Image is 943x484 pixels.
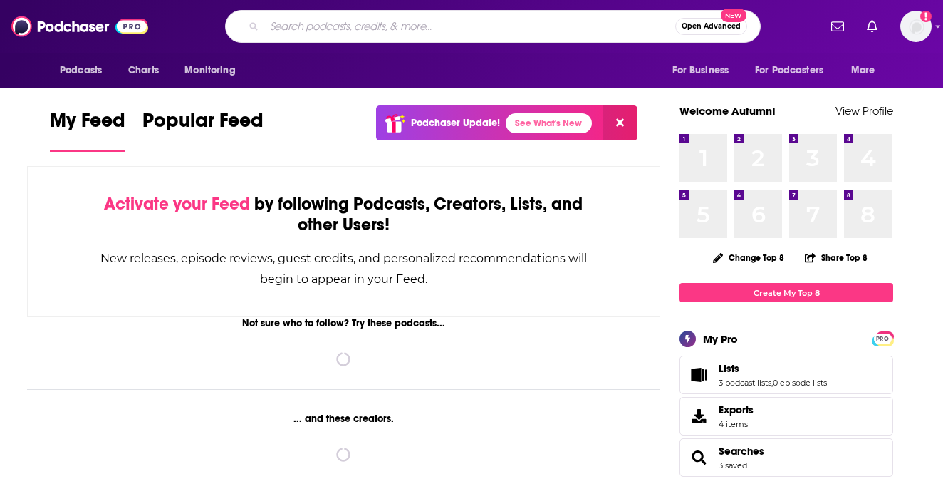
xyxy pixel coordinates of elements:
span: More [851,61,875,81]
span: PRO [874,334,891,344]
span: Exports [719,403,754,416]
span: Podcasts [60,61,102,81]
a: Searches [684,448,713,468]
span: Searches [679,438,893,477]
span: For Business [672,61,729,81]
a: PRO [874,333,891,344]
a: Searches [719,445,764,458]
a: Charts [119,57,167,84]
button: Show profile menu [900,11,932,42]
span: 4 items [719,419,754,429]
span: My Feed [50,108,125,141]
span: Popular Feed [142,108,264,141]
a: Popular Feed [142,108,264,152]
span: Monitoring [184,61,235,81]
button: Change Top 8 [704,249,793,267]
a: Lists [719,362,827,375]
p: Podchaser Update! [411,117,500,129]
button: open menu [50,57,120,84]
span: For Podcasters [755,61,823,81]
button: open menu [662,57,746,84]
span: Exports [684,406,713,426]
a: Create My Top 8 [679,283,893,302]
button: open menu [174,57,254,84]
img: User Profile [900,11,932,42]
div: by following Podcasts, Creators, Lists, and other Users! [99,194,588,235]
a: My Feed [50,108,125,152]
span: Logged in as autumncomm [900,11,932,42]
a: Show notifications dropdown [825,14,850,38]
button: Share Top 8 [804,244,868,272]
svg: Add a profile image [920,11,932,22]
span: Activate your Feed [104,193,250,215]
span: Lists [719,362,739,375]
a: Exports [679,397,893,436]
span: Open Advanced [682,23,741,30]
div: My Pro [703,332,738,346]
a: 0 episode lists [773,378,827,388]
span: Lists [679,356,893,394]
a: 3 podcast lists [719,378,771,388]
img: Podchaser - Follow, Share and Rate Podcasts [11,13,148,40]
a: 3 saved [719,460,747,470]
a: View Profile [835,104,893,118]
a: Lists [684,365,713,385]
div: New releases, episode reviews, guest credits, and personalized recommendations will begin to appe... [99,248,588,289]
div: ... and these creators. [27,413,660,425]
span: Charts [128,61,159,81]
button: open menu [841,57,893,84]
div: Search podcasts, credits, & more... [225,10,761,43]
input: Search podcasts, credits, & more... [264,15,675,38]
span: , [771,378,773,388]
span: New [721,9,746,22]
button: open menu [746,57,844,84]
button: Open AdvancedNew [675,18,747,35]
div: Not sure who to follow? Try these podcasts... [27,317,660,329]
a: See What's New [506,113,592,133]
a: Welcome Autumn! [679,104,776,118]
a: Show notifications dropdown [861,14,883,38]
